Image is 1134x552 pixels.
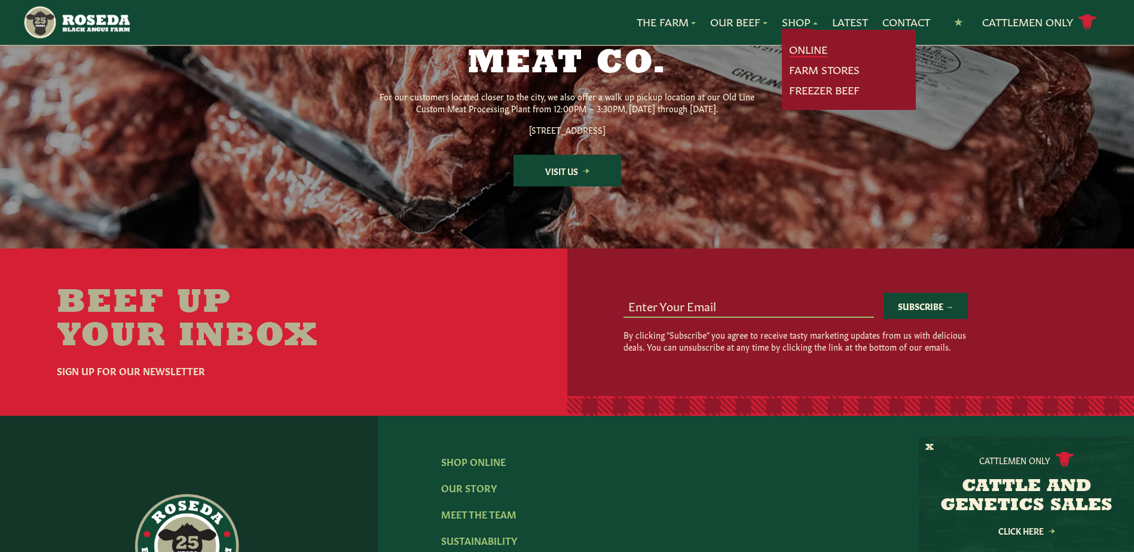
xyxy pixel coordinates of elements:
[338,14,797,81] h2: Old Line Custom Meat Co.
[23,5,130,40] img: https://roseda.com/wp-content/uploads/2021/05/roseda-25-header.png
[441,481,497,494] a: Our Story
[637,14,696,30] a: The Farm
[982,12,1097,33] a: Cattlemen Only
[925,441,934,454] button: X
[376,90,759,114] p: For our customers located closer to the city, we also offer a walk up pickup location at our Old ...
[57,363,363,378] h6: Sign Up For Our Newsletter
[623,294,874,317] input: Enter Your Email
[441,455,506,468] a: Shop Online
[789,82,860,98] a: Freezer Beef
[441,507,516,520] a: Meet The Team
[973,527,1080,535] a: Click Here
[513,155,621,186] a: Visit Us
[789,62,860,78] a: Farm Stores
[979,454,1050,466] p: Cattlemen Only
[57,287,363,354] h2: Beef Up Your Inbox
[934,477,1119,516] h3: CATTLE AND GENETICS SALES
[1055,452,1074,468] img: cattle-icon.svg
[441,533,517,547] a: Sustainability
[623,329,968,352] p: By clicking "Subscribe" you agree to receive tasty marketing updates from us with delicious deals...
[782,14,818,30] a: Shop
[884,293,968,319] button: Subscribe →
[710,14,768,30] a: Our Beef
[376,124,759,136] p: [STREET_ADDRESS]
[789,42,827,57] a: Online
[832,14,868,30] a: Latest
[882,14,930,30] a: Contact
